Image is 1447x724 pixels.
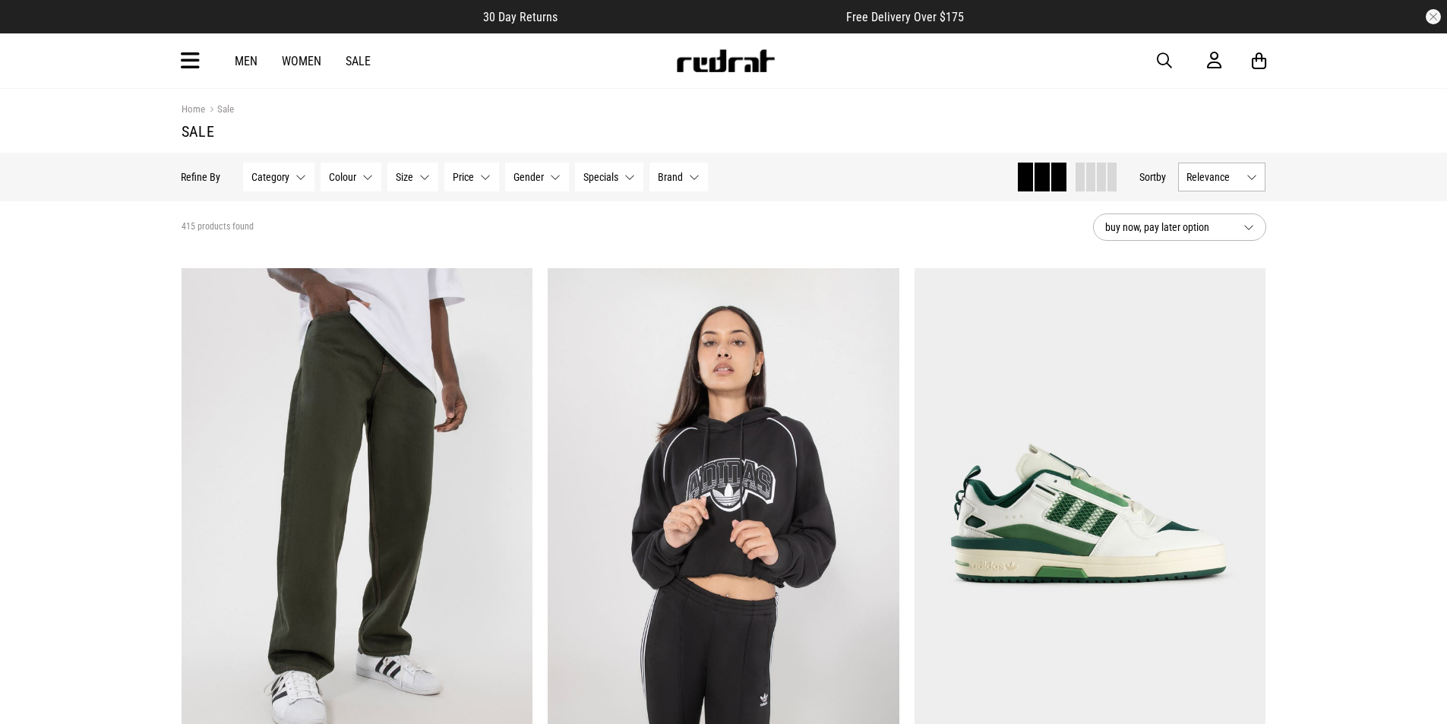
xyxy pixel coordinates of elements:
span: buy now, pay later option [1105,218,1231,236]
button: Brand [650,163,709,191]
a: Home [182,103,205,115]
a: Women [282,54,321,68]
button: Category [244,163,315,191]
span: Category [252,171,290,183]
a: Sale [346,54,371,68]
p: Refine By [182,171,221,183]
button: Colour [321,163,382,191]
button: Sortby [1140,168,1167,186]
a: Sale [205,103,234,118]
span: Size [397,171,414,183]
img: Redrat logo [675,49,776,72]
span: Price [453,171,475,183]
a: Men [235,54,257,68]
h1: Sale [182,122,1266,141]
button: Specials [576,163,644,191]
span: Colour [330,171,357,183]
span: Specials [584,171,619,183]
span: Relevance [1187,171,1241,183]
span: Gender [514,171,545,183]
button: Relevance [1179,163,1266,191]
span: Free Delivery Over $175 [846,10,964,24]
button: buy now, pay later option [1093,213,1266,241]
span: Brand [659,171,684,183]
iframe: Customer reviews powered by Trustpilot [588,9,816,24]
span: by [1157,171,1167,183]
button: Size [388,163,439,191]
span: 30 Day Returns [483,10,558,24]
span: 415 products found [182,221,254,233]
button: Price [445,163,500,191]
button: Gender [506,163,570,191]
